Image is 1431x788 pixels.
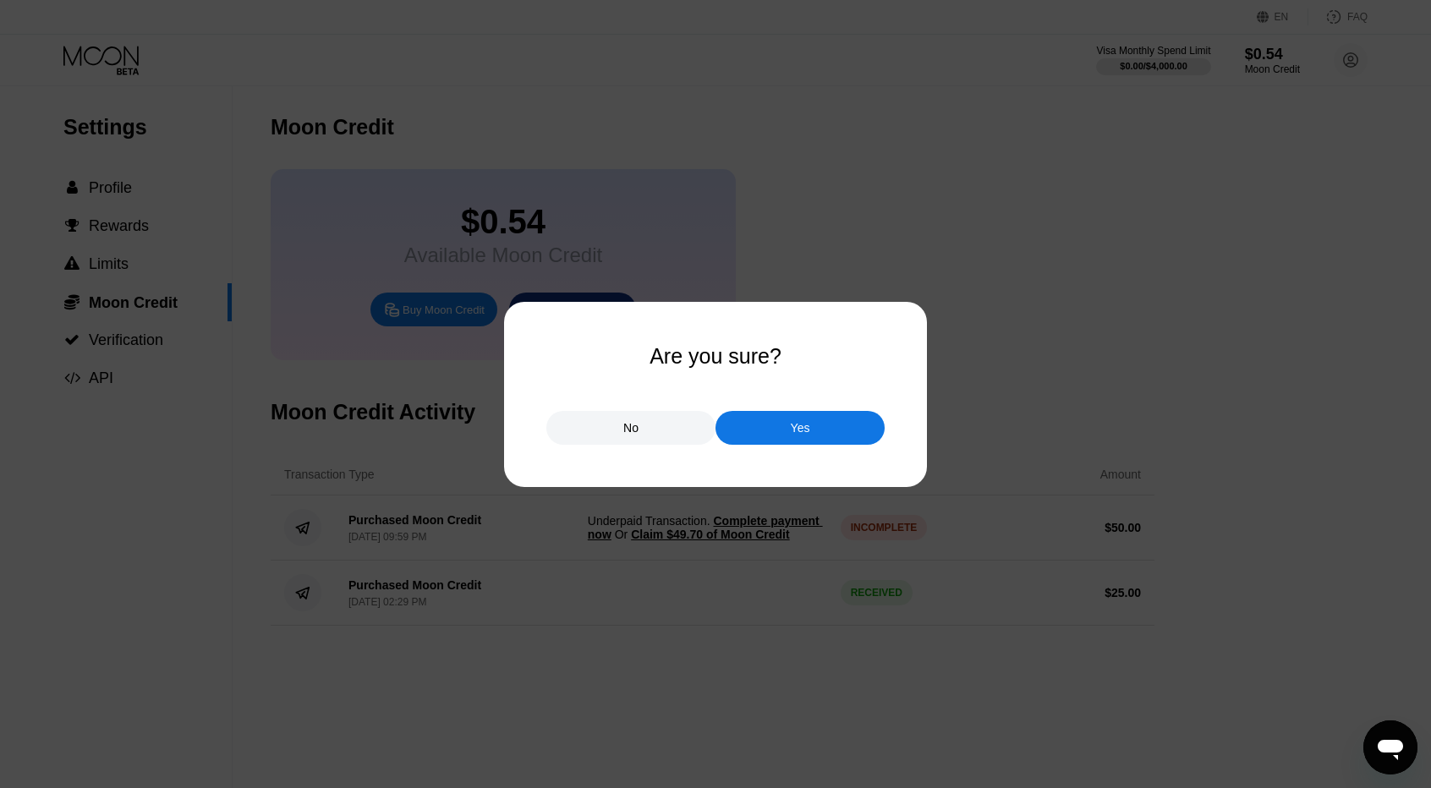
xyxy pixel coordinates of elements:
[650,344,781,369] div: Are you sure?
[546,411,715,445] div: No
[715,411,885,445] div: Yes
[623,420,639,435] div: No
[1363,720,1417,774] iframe: Pulsante per aprire la finestra di messaggistica
[791,420,810,435] div: Yes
